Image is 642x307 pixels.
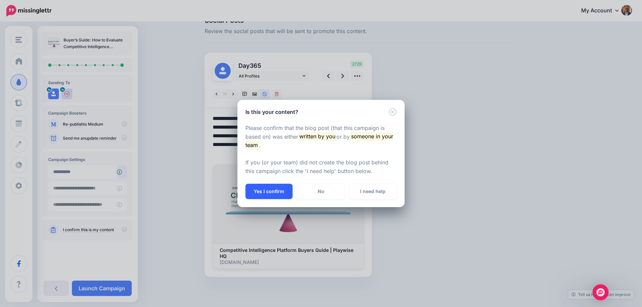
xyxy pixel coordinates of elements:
[245,124,397,176] p: Please confirm that the blog post (that this campaign is based on) was either or by . If you (or ...
[593,284,609,300] div: Open Intercom Messenger
[245,184,293,199] button: Yes I confirm
[245,132,393,149] mark: someone in your team
[349,184,397,199] a: I need help
[297,184,344,199] a: No
[245,108,298,116] h5: Is this your content?
[298,132,336,141] mark: written by you
[389,108,397,116] button: Close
